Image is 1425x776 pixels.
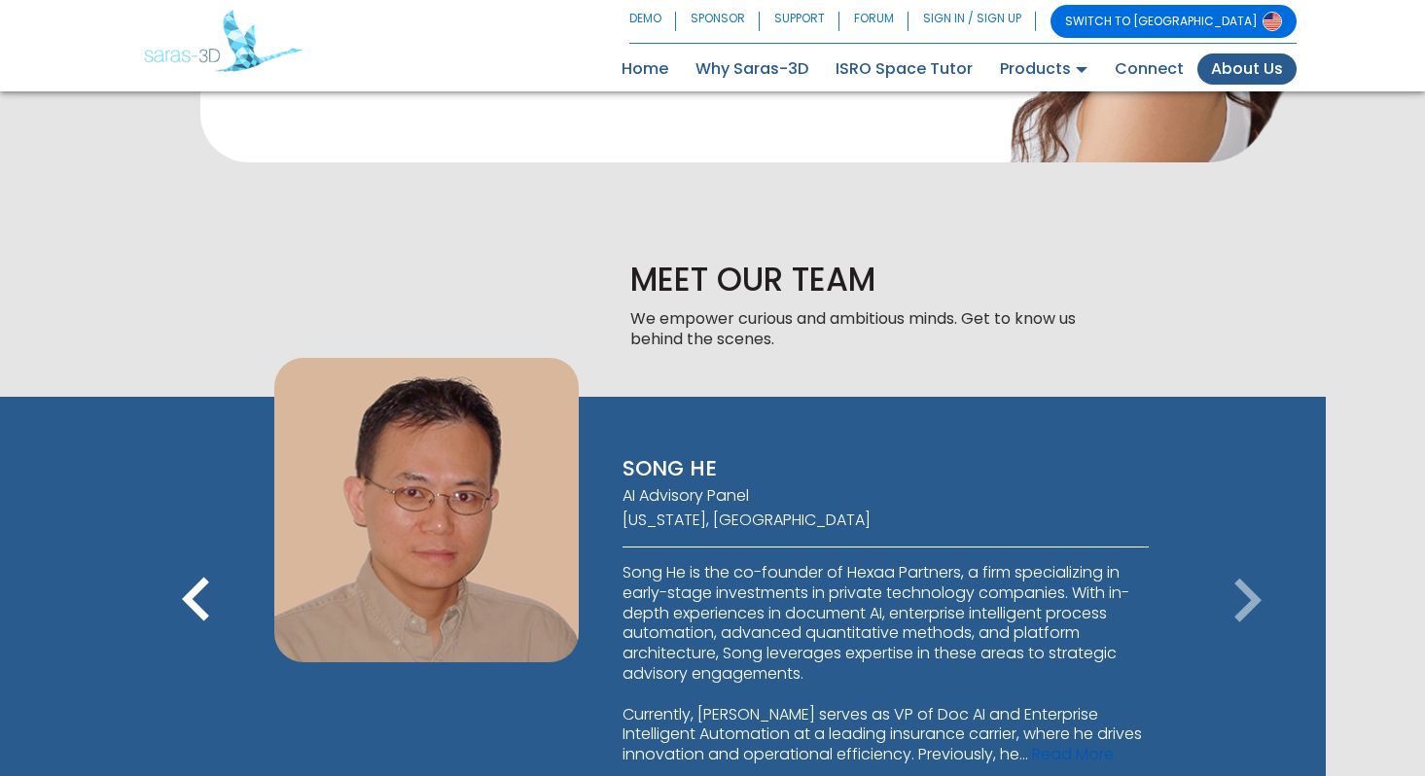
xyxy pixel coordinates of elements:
a: SPONSOR [676,5,760,38]
i: keyboard_arrow_left [153,557,240,645]
a: Products [986,53,1101,85]
a: FORUM [839,5,908,38]
p: Song He is the co-founder of Hexaa Partners, a firm specializing in early-stage investments in pr... [623,563,1149,765]
a: SUPPORT [760,5,839,38]
p: We empower curious and ambitious minds. Get to know us behind the scenes. [630,309,1087,350]
img: Saras 3D [144,10,303,72]
a: ISRO Space Tutor [822,53,986,85]
span: ... [1019,743,1028,765]
a: Connect [1101,53,1197,85]
img: Switch to USA [1263,12,1282,31]
a: SWITCH TO [GEOGRAPHIC_DATA] [1051,5,1297,38]
p: SONG HE [623,455,1149,483]
span: Previous [153,628,240,651]
a: Why Saras-3D [682,53,822,85]
span: Next [1203,628,1291,651]
p: AI Advisory Panel [623,486,1149,507]
p: MEET OUR TEAM [630,260,1087,301]
p: [US_STATE], [GEOGRAPHIC_DATA] [623,511,1149,531]
i: keyboard_arrow_right [1203,557,1291,645]
a: DEMO [629,5,676,38]
img: Song He [274,358,579,662]
a: Home [608,53,682,85]
a: Read More [1032,743,1114,765]
a: SIGN IN / SIGN UP [908,5,1036,38]
a: About Us [1197,53,1297,85]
